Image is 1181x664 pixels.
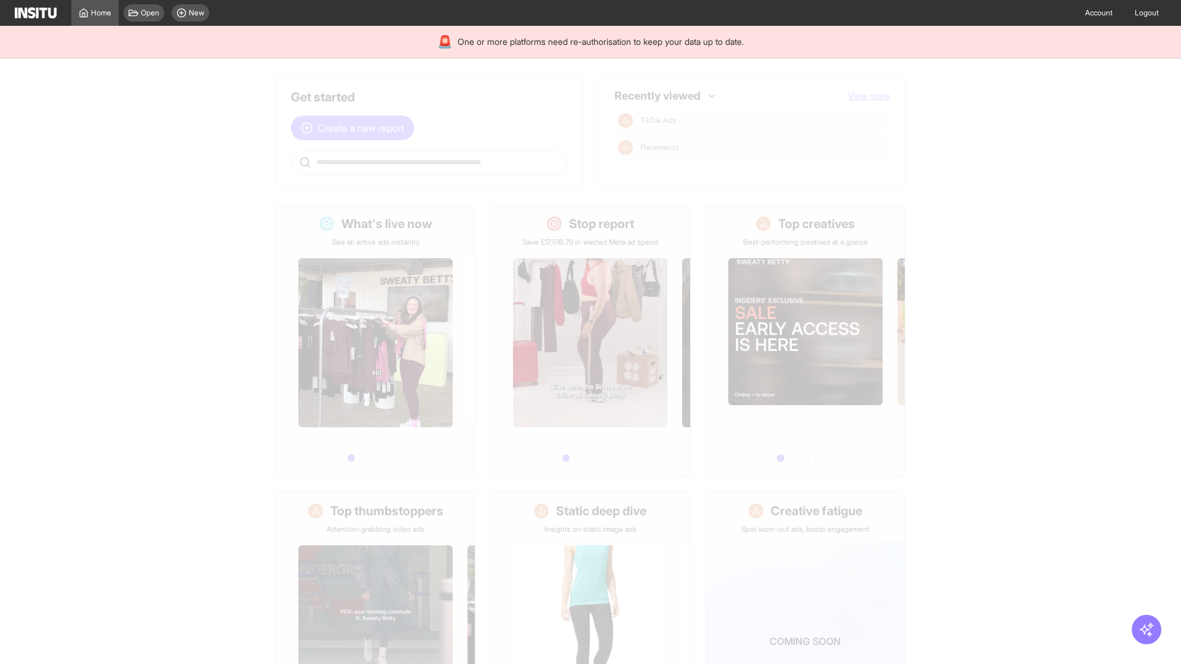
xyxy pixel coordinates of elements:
div: 🚨 [437,33,453,50]
span: One or more platforms need re-authorisation to keep your data up to date. [458,36,744,48]
span: Home [91,8,111,18]
img: Logo [15,7,57,18]
span: New [189,8,204,18]
span: Open [141,8,159,18]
